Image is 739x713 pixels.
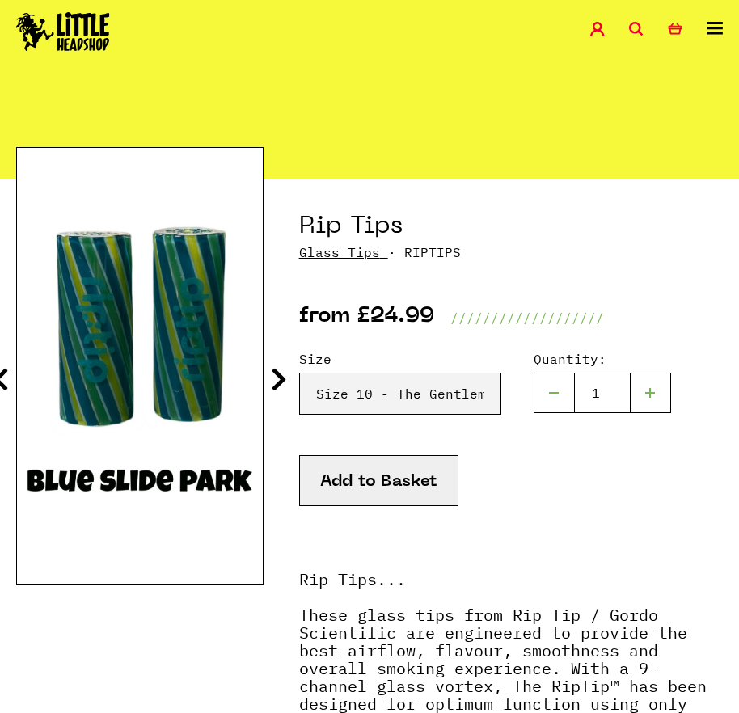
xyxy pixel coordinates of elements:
[534,349,671,369] label: Quantity:
[299,308,434,327] p: from £24.99
[450,308,604,327] p: ///////////////////
[299,349,501,369] label: Size
[299,243,723,262] p: · RIPTIPS
[299,244,380,260] a: Glass Tips
[16,12,110,51] img: Little Head Shop Logo
[299,212,723,243] h1: Rip Tips
[299,455,458,506] button: Add to Basket
[17,213,263,520] img: Rip Tips image 3
[574,373,631,413] input: 1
